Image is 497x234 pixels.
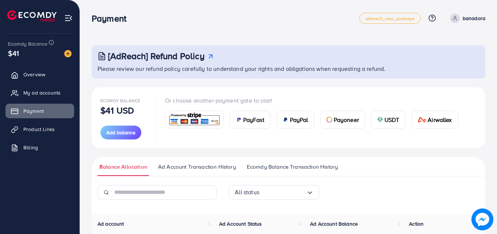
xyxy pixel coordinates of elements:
[64,50,72,57] img: image
[168,112,221,127] img: card
[229,185,320,200] div: Search for option
[99,163,147,171] span: Balance Allocation
[108,51,204,61] h3: [AdReach] Refund Policy
[23,126,55,133] span: Product Links
[230,111,271,129] a: cardPayFast
[158,163,236,171] span: Ad Account Transaction History
[235,187,259,198] span: All status
[100,97,140,104] span: Ecomdy Balance
[334,115,359,124] span: Payoneer
[165,111,224,128] a: card
[418,117,427,123] img: card
[428,115,452,124] span: Airwallex
[243,115,264,124] span: PayFast
[7,10,57,22] img: logo
[106,129,135,136] span: Add balance
[247,163,338,171] span: Ecomdy Balance Transaction History
[92,13,132,24] h3: Payment
[100,106,134,115] p: $41 USD
[5,140,74,155] a: Billing
[259,187,306,198] input: Search for option
[359,13,421,24] a: adreach_new_package
[165,96,464,105] p: Or choose another payment gate to start
[5,67,74,82] a: Overview
[471,208,493,230] img: image
[236,117,242,123] img: card
[8,48,19,58] span: $41
[219,220,262,227] span: Ad Account Status
[5,104,74,118] a: Payment
[463,14,485,23] p: banadora
[276,111,314,129] a: cardPayPal
[385,115,399,124] span: USDT
[100,126,141,139] button: Add balance
[377,117,383,123] img: card
[8,40,47,47] span: Ecomdy Balance
[23,107,44,115] span: Payment
[366,16,414,21] span: adreach_new_package
[5,122,74,137] a: Product Links
[98,64,481,73] p: Please review our refund policy carefully to understand your rights and obligations when requesti...
[23,89,61,96] span: My ad accounts
[98,220,124,227] span: Ad account
[290,115,308,124] span: PayPal
[371,111,406,129] a: cardUSDT
[23,71,45,78] span: Overview
[23,144,38,151] span: Billing
[412,111,458,129] a: cardAirwallex
[409,220,424,227] span: Action
[320,111,365,129] a: cardPayoneer
[283,117,288,123] img: card
[5,85,74,100] a: My ad accounts
[310,220,358,227] span: Ad Account Balance
[326,117,332,123] img: card
[64,14,73,22] img: menu
[447,14,485,23] a: banadora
